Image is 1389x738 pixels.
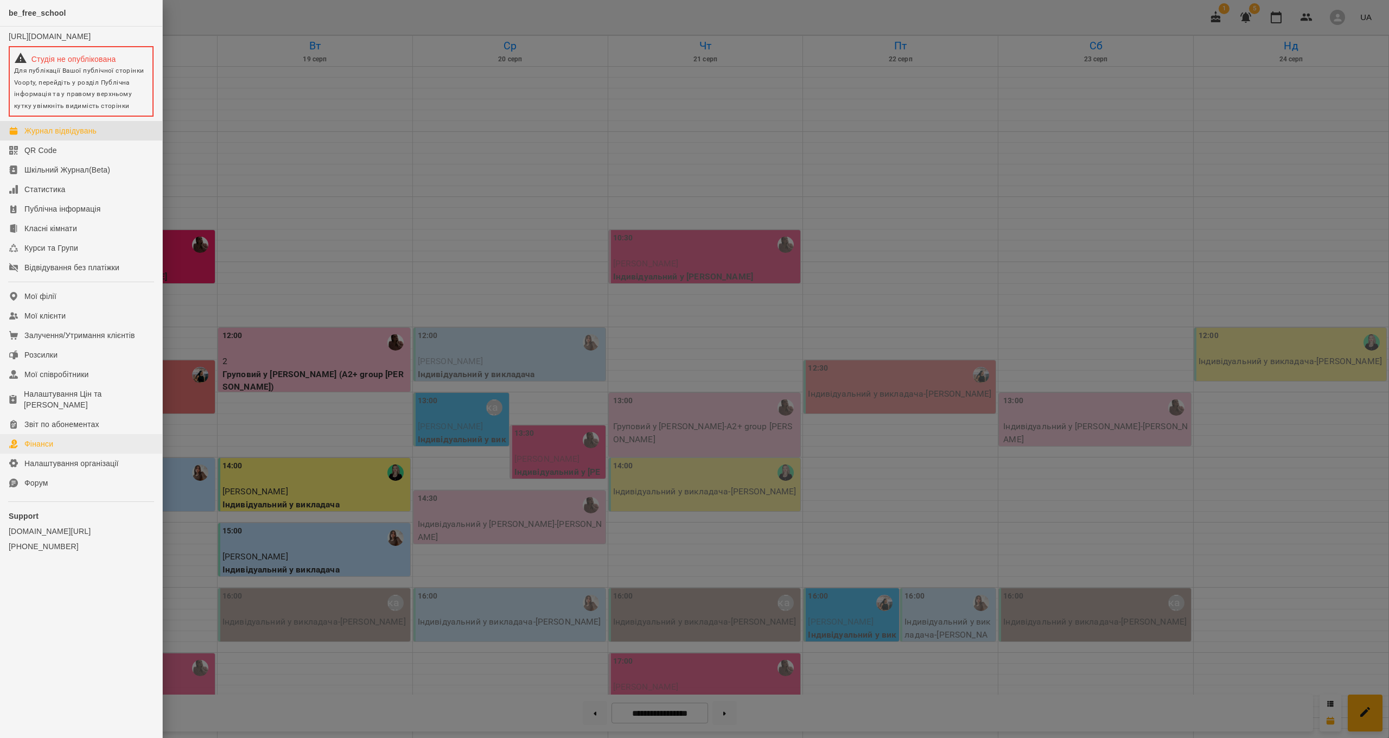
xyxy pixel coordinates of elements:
div: Фінанси [24,438,53,449]
a: [PHONE_NUMBER] [9,541,154,552]
a: [DOMAIN_NAME][URL] [9,526,154,537]
span: Для публікації Вашої публічної сторінки Voopty, перейдіть у розділ Публічна інформація та у право... [14,67,144,110]
div: Класні кімнати [24,223,77,234]
div: Журнал відвідувань [24,125,97,136]
div: Мої співробітники [24,369,89,380]
div: Відвідування без платіжки [24,262,119,273]
div: Залучення/Утримання клієнтів [24,330,135,341]
div: Мої клієнти [24,310,66,321]
div: Звіт по абонементах [24,419,99,430]
div: Публічна інформація [24,203,100,214]
p: Support [9,511,154,521]
div: Налаштування організації [24,458,119,469]
div: Форум [24,478,48,488]
div: QR Code [24,145,57,156]
div: Студія не опублікована [14,52,148,65]
div: Курси та Групи [24,243,78,253]
a: [URL][DOMAIN_NAME] [9,32,91,41]
div: Розсилки [24,349,58,360]
div: Шкільний Журнал(Beta) [24,164,110,175]
span: be_free_school [9,9,66,17]
div: Статистика [24,184,66,195]
div: Мої філії [24,291,56,302]
div: Налаштування Цін та [PERSON_NAME] [24,389,154,410]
